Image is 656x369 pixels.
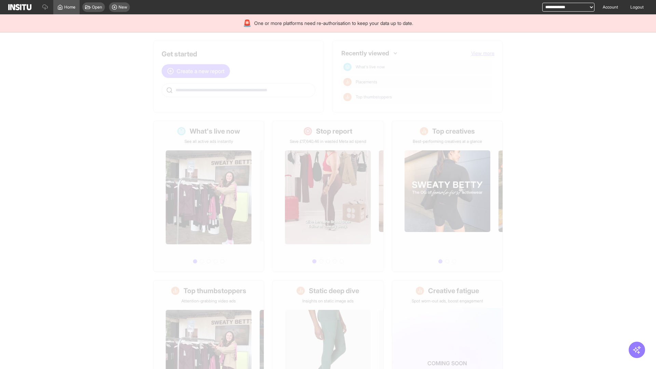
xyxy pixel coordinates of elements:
[92,4,102,10] span: Open
[119,4,127,10] span: New
[254,20,413,27] span: One or more platforms need re-authorisation to keep your data up to date.
[8,4,31,10] img: Logo
[243,18,251,28] div: 🚨
[64,4,76,10] span: Home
